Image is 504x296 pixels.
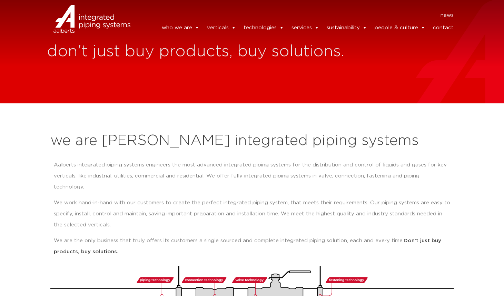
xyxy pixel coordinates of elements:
[54,160,451,193] p: Aalberts integrated piping systems engineers the most advanced integrated piping systems for the ...
[54,197,451,231] p: We work hand-in-hand with our customers to create the perfect integrated piping system, that meet...
[433,21,454,35] a: contact
[375,21,425,35] a: people & culture
[141,10,454,21] nav: Menu
[441,10,454,21] a: news
[54,235,451,257] p: We are the only business that truly offers its customers a single sourced and complete integrated...
[291,21,319,35] a: services
[327,21,367,35] a: sustainability
[207,21,236,35] a: verticals
[50,133,454,149] h2: we are [PERSON_NAME] integrated piping systems
[244,21,284,35] a: technologies
[162,21,199,35] a: who we are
